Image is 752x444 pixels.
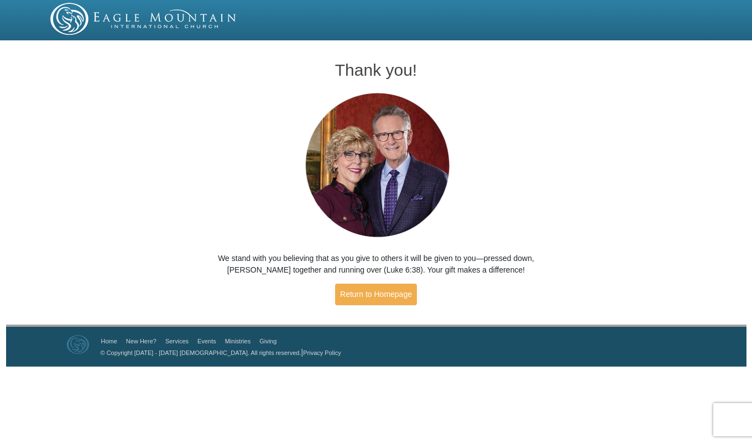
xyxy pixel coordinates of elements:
a: Privacy Policy [303,349,341,356]
p: We stand with you believing that as you give to others it will be given to you—pressed down, [PER... [194,253,558,276]
p: | [97,347,341,358]
img: Eagle Mountain International Church [67,335,89,354]
a: Services [165,338,189,344]
a: Home [101,338,117,344]
a: Ministries [225,338,250,344]
a: Giving [259,338,276,344]
a: New Here? [126,338,156,344]
a: © Copyright [DATE] - [DATE] [DEMOGRAPHIC_DATA]. All rights reserved. [101,349,301,356]
a: Events [197,338,216,344]
img: Pastors George and Terri Pearsons [295,90,458,242]
a: Return to Homepage [335,284,417,305]
h1: Thank you! [194,61,558,79]
img: EMIC [50,3,237,35]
